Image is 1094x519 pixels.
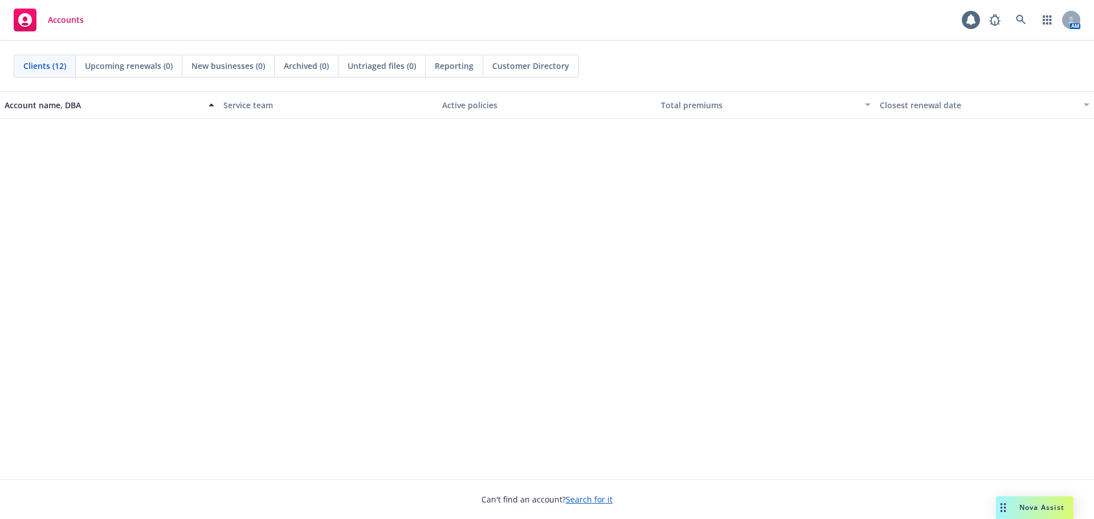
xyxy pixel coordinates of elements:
[348,60,416,72] span: Untriaged files (0)
[219,91,438,118] button: Service team
[983,9,1006,31] a: Report a Bug
[438,91,656,118] button: Active policies
[492,60,569,72] span: Customer Directory
[1019,502,1064,512] span: Nova Assist
[996,496,1073,519] button: Nova Assist
[880,99,1077,111] div: Closest renewal date
[9,4,88,36] a: Accounts
[656,91,875,118] button: Total premiums
[875,91,1094,118] button: Closest renewal date
[23,60,66,72] span: Clients (12)
[1036,9,1059,31] a: Switch app
[85,60,173,72] span: Upcoming renewals (0)
[996,496,1010,519] div: Drag to move
[566,494,613,505] a: Search for it
[481,493,613,505] span: Can't find an account?
[223,99,433,111] div: Service team
[48,15,84,24] span: Accounts
[435,60,473,72] span: Reporting
[191,60,265,72] span: New businesses (0)
[1010,9,1032,31] a: Search
[284,60,329,72] span: Archived (0)
[442,99,652,111] div: Active policies
[5,99,202,111] div: Account name, DBA
[661,99,858,111] div: Total premiums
